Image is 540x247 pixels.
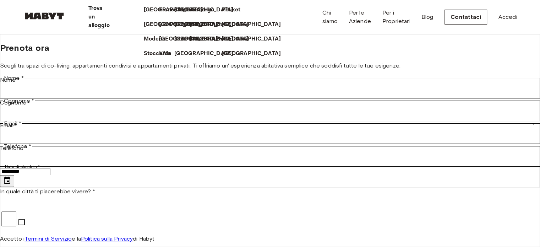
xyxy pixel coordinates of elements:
a: [GEOGRAPHIC_DATA] [189,35,256,43]
a: [GEOGRAPHIC_DATA] [159,35,225,43]
a: [GEOGRAPHIC_DATA] [189,20,256,29]
p: [GEOGRAPHIC_DATA] [189,35,249,43]
label: Data di check-in [5,163,40,170]
a: [GEOGRAPHIC_DATA] [174,35,241,43]
a: [GEOGRAPHIC_DATA] [144,20,210,29]
p: [GEOGRAPHIC_DATA] [174,6,234,14]
a: Phuket [222,6,247,14]
a: Accedi [498,13,517,21]
a: [GEOGRAPHIC_DATA] [174,20,241,29]
a: Francoforte [159,6,198,14]
a: Termini di Servizio [24,235,72,242]
input: Accetto iTermini di Servizioe laPolitica sulla Privacydi Habyt [1,211,16,226]
a: Contattaci [444,10,487,25]
a: Chi siamo [322,9,338,26]
a: Stoccarda [144,49,179,58]
p: Trova un alloggio [88,4,110,30]
p: Amburgo [189,6,214,14]
a: Blog [421,13,433,21]
a: Per le Aziende [349,9,371,26]
a: L'Aia [159,49,178,58]
p: [GEOGRAPHIC_DATA] [174,35,234,43]
a: Modena [144,35,173,43]
a: [GEOGRAPHIC_DATA] [174,49,241,58]
a: [GEOGRAPHIC_DATA] [144,6,210,14]
p: [GEOGRAPHIC_DATA] [144,20,203,29]
p: [GEOGRAPHIC_DATA] [189,20,249,29]
p: [GEOGRAPHIC_DATA] [222,49,281,58]
p: [GEOGRAPHIC_DATA] [144,6,203,14]
p: [GEOGRAPHIC_DATA] [222,20,281,29]
p: [GEOGRAPHIC_DATA] [222,35,281,43]
a: [GEOGRAPHIC_DATA] [222,20,288,29]
a: Amburgo [189,6,221,14]
p: [GEOGRAPHIC_DATA] [174,49,234,58]
a: [GEOGRAPHIC_DATA] [222,49,288,58]
p: Stoccarda [144,49,171,58]
a: [GEOGRAPHIC_DATA] [222,35,288,43]
p: [GEOGRAPHIC_DATA] [159,20,218,29]
p: Francoforte [159,6,191,14]
p: Phuket [222,6,240,14]
a: [GEOGRAPHIC_DATA] [174,6,241,14]
p: L'Aia [159,49,171,58]
a: Per i Proprietari [382,9,410,26]
p: [GEOGRAPHIC_DATA] [174,20,234,29]
a: [GEOGRAPHIC_DATA] [159,20,225,29]
p: Modena [144,35,165,43]
img: Habyt [23,12,66,20]
a: Politica sulla Privacy [81,235,133,242]
p: [GEOGRAPHIC_DATA] [159,35,218,43]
